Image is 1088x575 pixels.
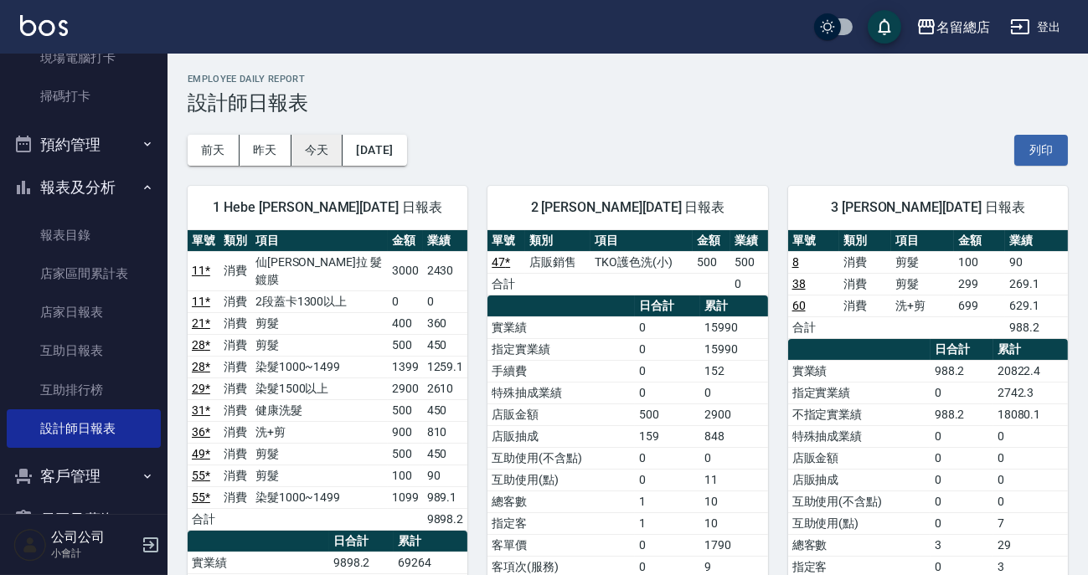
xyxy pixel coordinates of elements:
[635,469,700,490] td: 0
[993,425,1068,447] td: 0
[1005,273,1068,295] td: 269.1
[954,273,1006,295] td: 299
[329,531,394,552] th: 日合計
[525,230,590,252] th: 類別
[188,552,329,573] td: 實業績
[188,230,219,252] th: 單號
[993,360,1068,382] td: 20822.4
[1005,295,1068,316] td: 629.1
[993,382,1068,403] td: 2742.3
[700,382,767,403] td: 0
[423,356,468,377] td: 1259.1
[700,534,767,556] td: 1790
[251,486,388,508] td: 染髮1000~1499
[508,199,747,216] span: 2 [PERSON_NAME][DATE] 日報表
[188,91,1068,115] h3: 設計師日報表
[993,403,1068,425] td: 18080.1
[891,295,954,316] td: 洗+剪
[487,338,635,360] td: 指定實業績
[208,199,447,216] span: 1 Hebe [PERSON_NAME][DATE] 日報表
[788,360,931,382] td: 實業績
[487,512,635,534] td: 指定客
[251,312,388,334] td: 剪髮
[219,377,251,399] td: 消費
[487,230,525,252] th: 單號
[7,216,161,254] a: 報表目錄
[7,293,161,331] a: 店家日報表
[1005,316,1068,338] td: 988.2
[251,465,388,486] td: 剪髮
[388,486,423,508] td: 1099
[487,490,635,512] td: 總客數
[188,135,240,166] button: 前天
[635,512,700,534] td: 1
[219,356,251,377] td: 消費
[388,356,423,377] td: 1399
[839,295,891,316] td: 消費
[423,251,468,290] td: 2430
[251,251,388,290] td: 仙[PERSON_NAME]拉 髮鍍膜
[394,552,468,573] td: 69264
[188,230,467,531] table: a dense table
[931,469,993,490] td: 0
[931,360,993,382] td: 988.2
[7,39,161,77] a: 現場電腦打卡
[13,528,47,562] img: Person
[423,508,468,530] td: 9898.2
[219,443,251,465] td: 消費
[910,10,997,44] button: 名留總店
[700,316,767,338] td: 15990
[219,290,251,312] td: 消費
[423,377,468,399] td: 2610
[788,490,931,512] td: 互助使用(不含點)
[525,251,590,273] td: 店販銷售
[7,254,161,293] a: 店家區間累計表
[487,469,635,490] td: 互助使用(點)
[891,251,954,273] td: 剪髮
[788,425,931,447] td: 特殊抽成業績
[788,382,931,403] td: 指定實業績
[931,534,993,556] td: 3
[219,421,251,443] td: 消費
[700,447,767,469] td: 0
[388,230,423,252] th: 金額
[7,166,161,209] button: 報表及分析
[993,447,1068,469] td: 0
[251,377,388,399] td: 染髮1500以上
[219,399,251,421] td: 消費
[635,425,700,447] td: 159
[219,230,251,252] th: 類別
[700,425,767,447] td: 848
[487,425,635,447] td: 店販抽成
[51,529,137,546] h5: 公司公司
[730,230,768,252] th: 業績
[635,382,700,403] td: 0
[423,443,468,465] td: 450
[993,339,1068,361] th: 累計
[388,465,423,486] td: 100
[251,421,388,443] td: 洗+剪
[251,290,388,312] td: 2段蓋卡1300以上
[788,403,931,425] td: 不指定實業績
[423,465,468,486] td: 90
[423,290,468,312] td: 0
[891,230,954,252] th: 項目
[423,312,468,334] td: 360
[635,403,700,425] td: 500
[388,312,423,334] td: 400
[487,534,635,556] td: 客單價
[792,299,806,312] a: 60
[954,230,1006,252] th: 金額
[693,230,730,252] th: 金額
[590,230,693,252] th: 項目
[291,135,343,166] button: 今天
[700,360,767,382] td: 152
[635,490,700,512] td: 1
[219,334,251,356] td: 消費
[487,360,635,382] td: 手續費
[700,512,767,534] td: 10
[423,399,468,421] td: 450
[993,512,1068,534] td: 7
[388,377,423,399] td: 2900
[388,290,423,312] td: 0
